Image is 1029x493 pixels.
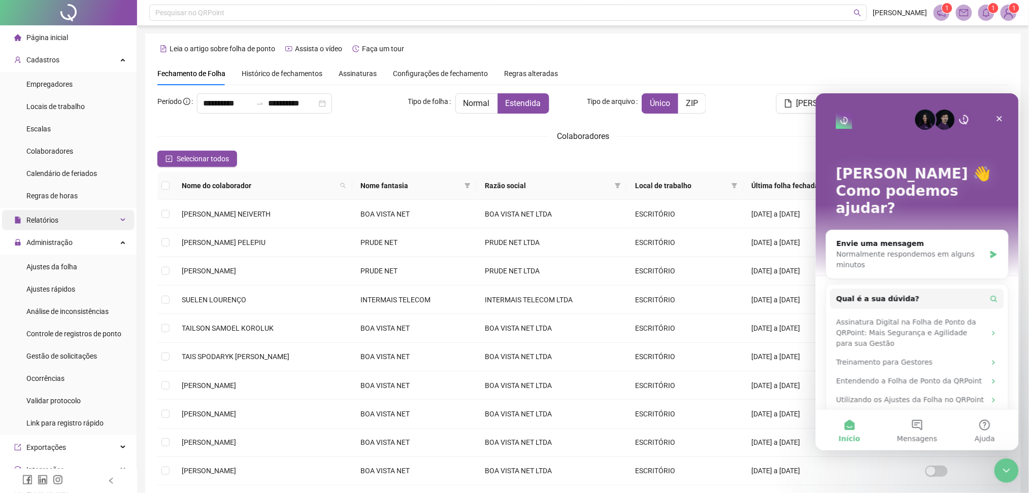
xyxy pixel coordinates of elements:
[587,96,635,107] span: Tipo de arquivo
[26,147,73,155] span: Colaboradores
[477,228,627,257] td: PRUDE NET LTDA
[26,330,121,338] span: Controle de registros de ponto
[477,429,627,457] td: BOA VISTA NET LTDA
[615,183,621,189] span: filter
[157,97,182,105] span: Período
[729,178,740,193] span: filter
[295,45,342,53] span: Assista o vídeo
[352,429,477,457] td: BOA VISTA NET
[285,45,292,52] span: youtube
[360,180,460,191] span: Nome fantasia
[744,343,865,371] td: [DATE] a [DATE]
[942,3,952,13] sup: 1
[177,153,229,164] span: Selecionar todos
[352,343,477,371] td: BOA VISTA NET
[408,96,449,107] span: Tipo de folha
[14,466,21,473] span: sync
[182,353,289,361] span: TAIS SPODARYK [PERSON_NAME]
[784,99,792,108] span: file
[22,475,32,485] span: facebook
[352,257,477,286] td: PRUDE NET
[182,438,236,446] span: [PERSON_NAME]
[26,374,64,382] span: Ocorrências
[732,183,738,189] span: filter
[26,307,109,315] span: Análise de inconsistências
[627,429,743,457] td: ESCRITÓRIO
[393,70,488,77] span: Configurações de fechamento
[462,178,473,193] span: filter
[157,69,225,78] span: Fechamento de Folha
[744,172,865,200] th: Última folha fechada
[959,8,969,17] span: mail
[776,93,866,114] button: [PERSON_NAME]
[744,200,865,228] td: [DATE] a [DATE]
[183,98,190,105] span: info-circle
[14,34,21,41] span: home
[340,183,346,189] span: search
[26,80,73,88] span: Empregadores
[946,5,949,12] span: 1
[26,102,85,111] span: Locais de trabalho
[182,467,236,475] span: [PERSON_NAME]
[157,151,237,167] button: Selecionar todos
[988,3,999,13] sup: 1
[854,9,861,17] span: search
[352,45,359,52] span: history
[182,267,236,275] span: [PERSON_NAME]
[182,381,236,390] span: [PERSON_NAME]
[53,475,63,485] span: instagram
[182,180,336,191] span: Nome do colaborador
[26,443,66,451] span: Exportações
[635,180,727,191] span: Local de trabalho
[339,70,377,77] span: Assinaturas
[1009,3,1019,13] sup: Atualize o seu contato no menu Meus Dados
[477,371,627,400] td: BOA VISTA NET LTDA
[182,238,265,246] span: [PERSON_NAME] PELEPIU
[796,97,857,110] span: [PERSON_NAME]
[182,324,274,332] span: TAILSON SAMOEL KOROLUK
[1001,5,1016,20] img: 78113
[256,99,264,108] span: to
[744,457,865,485] td: [DATE] a [DATE]
[352,200,477,228] td: BOA VISTA NET
[627,400,743,428] td: ESCRITÓRIO
[627,457,743,485] td: ESCRITÓRIO
[352,228,477,257] td: PRUDE NET
[982,8,991,17] span: bell
[504,70,558,77] span: Regras alteradas
[182,296,246,304] span: SUELEN LOURENÇO
[26,56,59,64] span: Cadastros
[477,257,627,286] td: PRUDE NET LTDA
[650,98,670,108] span: Único
[557,131,609,141] span: Colaboradores
[613,178,623,193] span: filter
[627,371,743,400] td: ESCRITÓRIO
[26,216,58,224] span: Relatórios
[160,45,167,52] span: file-text
[627,343,743,371] td: ESCRITÓRIO
[352,371,477,400] td: BOA VISTA NET
[26,238,73,246] span: Administração
[477,286,627,314] td: INTERMAIS TELECOM LTDA
[14,56,21,63] span: user-add
[627,314,743,342] td: ESCRITÓRIO
[26,169,97,178] span: Calendário de feriados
